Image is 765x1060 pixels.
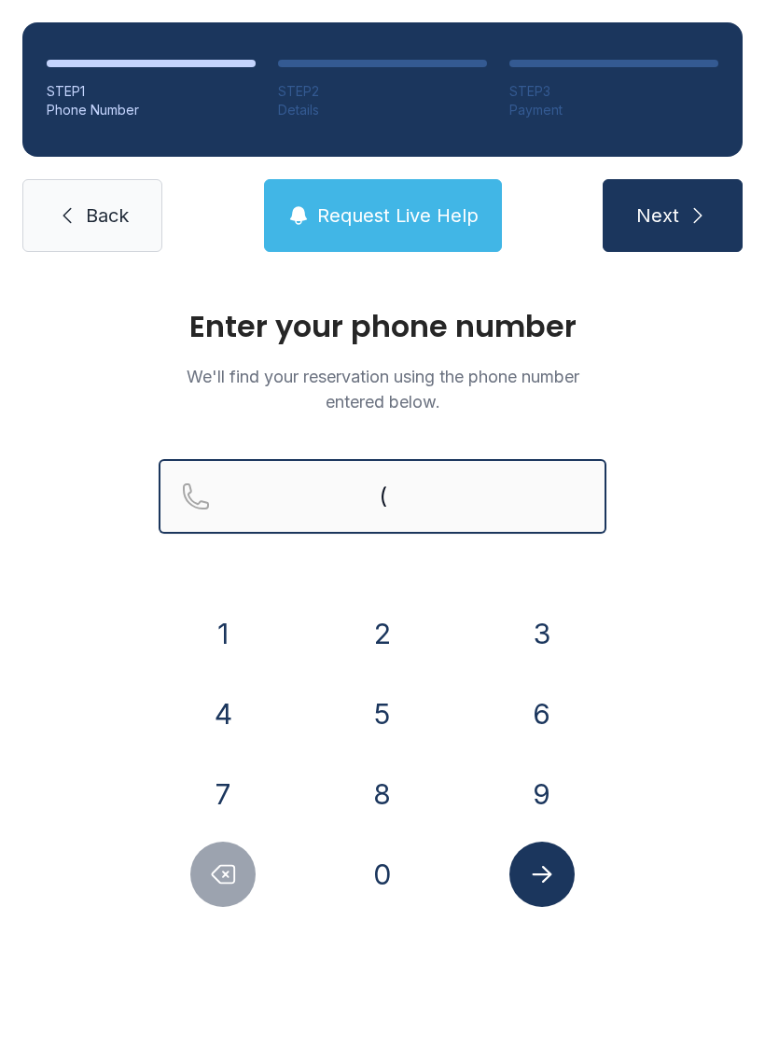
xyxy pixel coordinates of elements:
button: Delete number [190,842,256,907]
div: STEP 3 [509,82,718,101]
span: Back [86,202,129,229]
div: Phone Number [47,101,256,119]
button: 6 [509,681,575,746]
div: Payment [509,101,718,119]
button: 4 [190,681,256,746]
button: 5 [350,681,415,746]
button: 7 [190,761,256,827]
button: 1 [190,601,256,666]
button: Submit lookup form [509,842,575,907]
p: We'll find your reservation using the phone number entered below. [159,364,606,414]
button: 9 [509,761,575,827]
h1: Enter your phone number [159,312,606,342]
button: 3 [509,601,575,666]
div: STEP 1 [47,82,256,101]
div: Details [278,101,487,119]
button: 8 [350,761,415,827]
span: Next [636,202,679,229]
button: 2 [350,601,415,666]
span: Request Live Help [317,202,479,229]
button: 0 [350,842,415,907]
input: Reservation phone number [159,459,606,534]
div: STEP 2 [278,82,487,101]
